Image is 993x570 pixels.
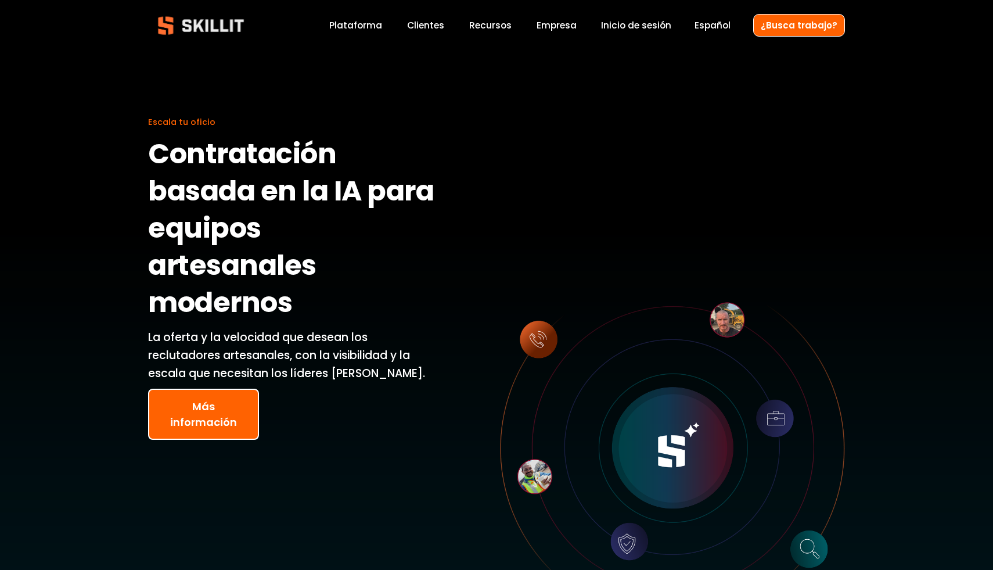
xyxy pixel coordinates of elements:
span: Español [695,19,731,32]
div: language picker [695,17,731,33]
span: Recursos [469,19,512,32]
a: Clientes [407,17,444,33]
a: Plataforma [329,17,382,33]
a: Inicio de sesión [601,17,671,33]
span: Escala tu oficio [148,116,215,128]
a: folder dropdown [469,17,512,33]
p: La oferta y la velocidad que desean los reclutadores artesanales, con la visibilidad y la escala ... [148,329,435,382]
a: Empresa [537,17,577,33]
strong: Contratación basada en la IA para equipos artesanales modernos [148,132,440,329]
img: Skillit [148,8,254,43]
a: ¿Busca trabajo? [753,14,845,37]
button: Más información [148,389,259,440]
